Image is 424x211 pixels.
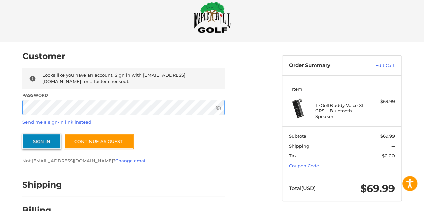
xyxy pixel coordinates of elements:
h4: 1 x GolfBuddy Voice XL GPS + Bluetooth Speaker [315,103,367,119]
a: Continue as guest [64,134,133,149]
h3: Order Summary [289,62,361,69]
span: $69.99 [360,182,395,195]
span: Shipping [289,143,309,149]
h2: Customer [22,51,65,61]
h3: 1 Item [289,86,395,92]
div: $69.99 [368,98,395,105]
button: Sign In [22,134,61,149]
h2: Shipping [22,180,62,190]
span: Total (USD) [289,185,316,191]
span: Subtotal [289,133,308,139]
a: Send me a sign-in link instead [22,119,92,125]
p: Not [EMAIL_ADDRESS][DOMAIN_NAME]? . [22,157,225,164]
a: Change email [115,158,147,163]
span: Looks like you have an account. Sign in with [EMAIL_ADDRESS][DOMAIN_NAME] for a faster checkout. [42,72,185,84]
a: Edit Cart [361,62,395,69]
span: $0.00 [382,153,395,159]
span: -- [391,143,395,149]
img: Maple Hill Golf [194,2,231,33]
a: Coupon Code [289,163,319,168]
label: Password [22,92,225,98]
span: Tax [289,153,297,159]
span: $69.99 [380,133,395,139]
